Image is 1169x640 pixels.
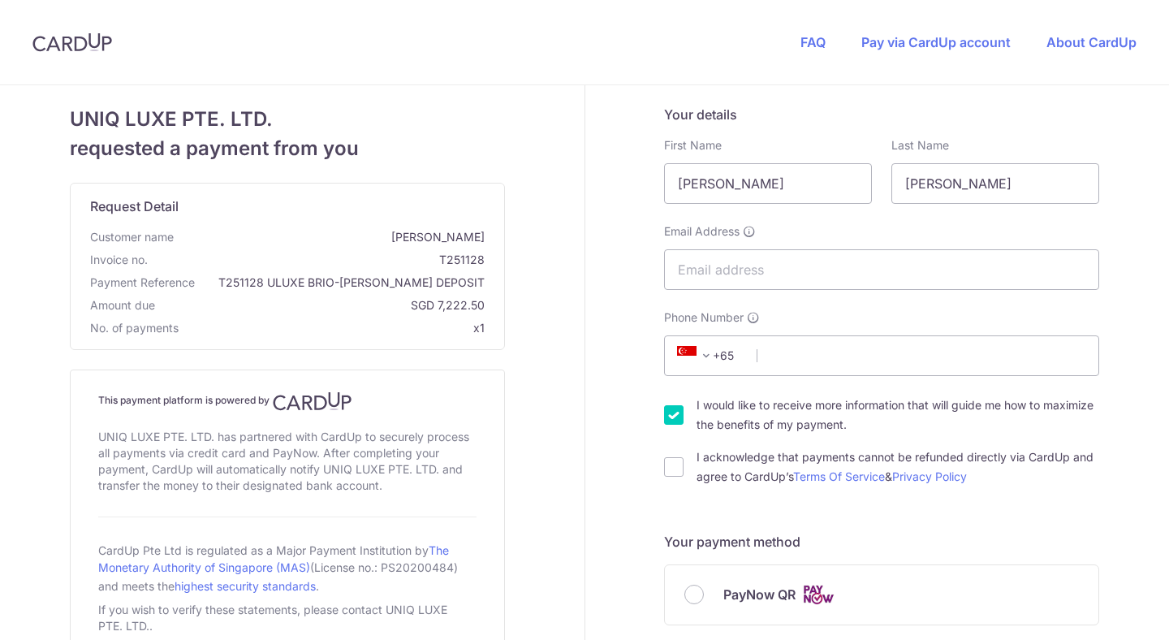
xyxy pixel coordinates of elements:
input: Email address [664,249,1099,290]
span: translation missing: en.payment_reference [90,275,195,289]
a: FAQ [800,34,826,50]
span: translation missing: en.request_detail [90,198,179,214]
a: About CardUp [1046,34,1137,50]
img: CardUp [32,32,112,52]
div: CardUp Pte Ltd is regulated as a Major Payment Institution by (License no.: PS20200484) and meets... [98,537,477,599]
div: PayNow QR Cards logo [684,585,1079,605]
span: Email Address [664,223,740,240]
h4: This payment platform is powered by [98,391,477,411]
a: Terms Of Service [793,469,885,483]
label: First Name [664,137,722,154]
span: Customer name [90,229,174,245]
span: +65 [677,346,716,365]
span: Amount due [90,297,155,314]
h5: Your payment method [664,532,1099,551]
img: Cards logo [802,585,835,605]
span: requested a payment from you [70,134,505,163]
span: Invoice no. [90,252,148,268]
span: UNIQ LUXE PTE. LTD. [70,105,505,134]
img: CardUp [273,391,352,411]
span: [PERSON_NAME] [180,229,485,245]
input: First name [664,163,872,204]
span: No. of payments [90,320,179,336]
div: UNIQ LUXE PTE. LTD. has partnered with CardUp to securely process all payments via credit card an... [98,426,477,497]
span: +65 [672,346,745,365]
div: If you wish to verify these statements, please contact UNIQ LUXE PTE. LTD.. [98,599,477,638]
label: Last Name [891,137,949,154]
label: I acknowledge that payments cannot be refunded directly via CardUp and agree to CardUp’s & [697,448,1099,486]
span: PayNow QR [723,585,796,604]
label: I would like to receive more information that will guide me how to maximize the benefits of my pa... [697,396,1099,435]
a: highest security standards [175,579,316,593]
a: Privacy Policy [892,469,967,483]
a: Pay via CardUp account [861,34,1011,50]
span: x1 [473,321,485,335]
h5: Your details [664,105,1099,124]
span: T251128 [154,252,485,268]
span: SGD 7,222.50 [162,297,485,314]
span: T251128 ULUXE BRIO-[PERSON_NAME] DEPOSIT [201,275,485,291]
input: Last name [891,163,1099,204]
span: Phone Number [664,309,744,326]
